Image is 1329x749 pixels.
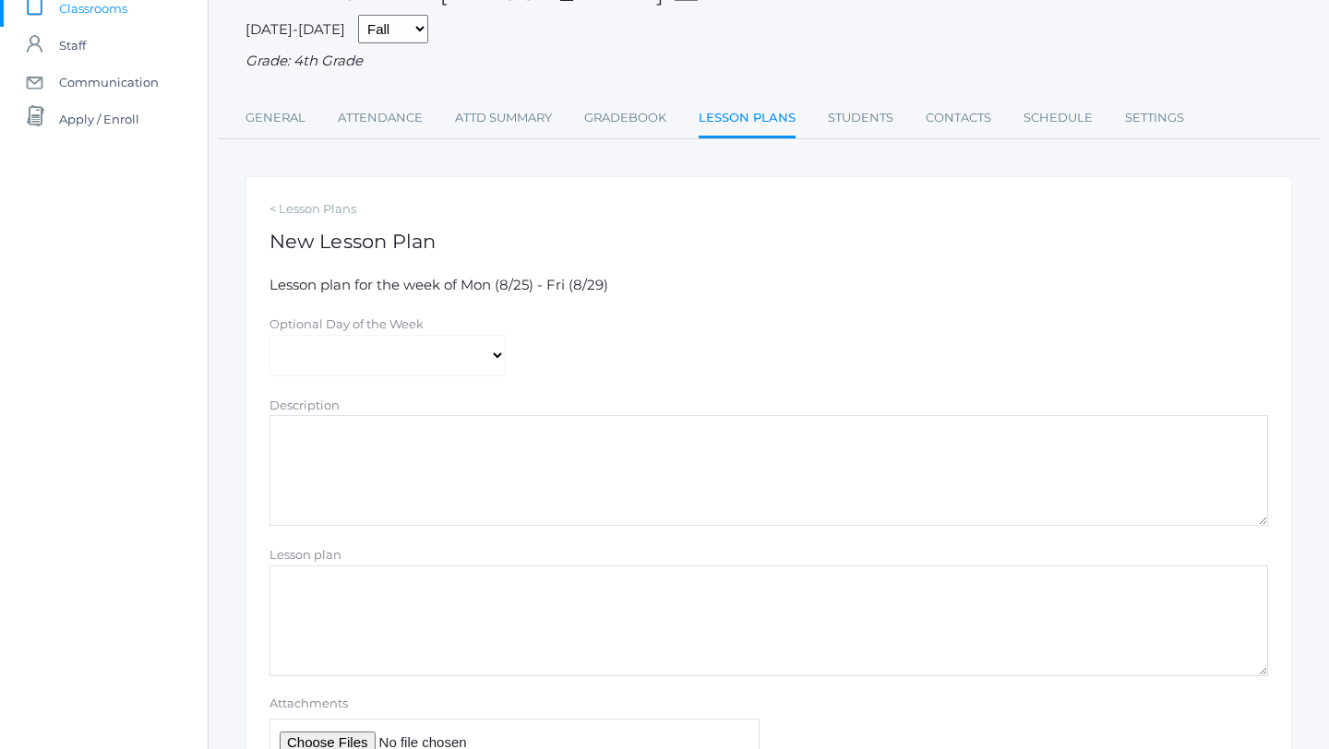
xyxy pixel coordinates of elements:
a: General [245,100,305,137]
span: Communication [59,64,159,101]
span: Lesson plan for the week of Mon (8/25) - Fri (8/29) [269,276,608,293]
a: Settings [1125,100,1184,137]
label: Lesson plan [269,547,341,562]
a: Lesson Plans [699,100,796,139]
label: Attachments [269,695,760,713]
div: Grade: 4th Grade [245,51,1292,72]
h1: New Lesson Plan [269,231,1268,252]
a: Students [828,100,893,137]
label: Description [269,398,340,412]
a: Attendance [338,100,423,137]
a: Attd Summary [455,100,552,137]
label: Optional Day of the Week [269,316,424,331]
span: Staff [59,27,86,64]
a: < Lesson Plans [269,200,1268,219]
span: Apply / Enroll [59,101,139,137]
a: Contacts [926,100,991,137]
a: Gradebook [584,100,666,137]
span: [DATE]-[DATE] [245,20,345,38]
a: Schedule [1024,100,1093,137]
